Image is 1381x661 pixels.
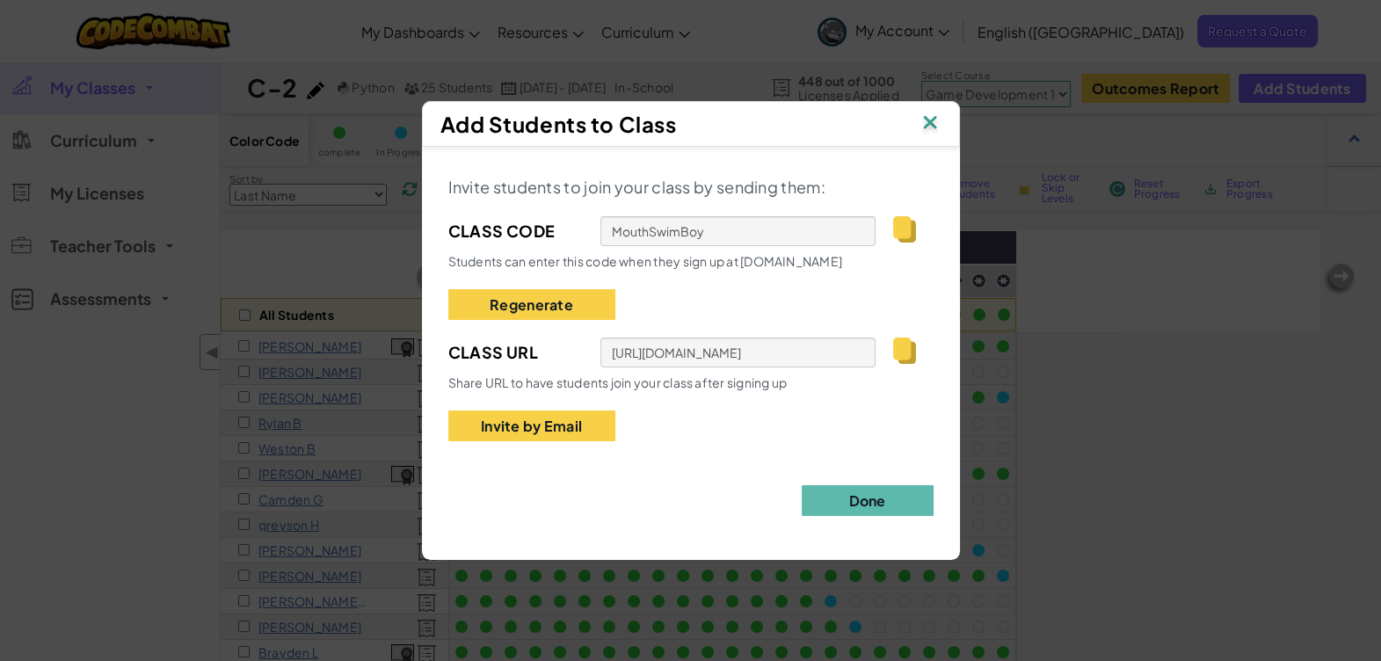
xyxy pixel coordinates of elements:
[802,485,934,516] button: Done
[448,177,825,197] span: Invite students to join your class by sending them:
[893,216,915,243] img: IconCopy.svg
[893,338,915,364] img: IconCopy.svg
[448,410,615,441] button: Invite by Email
[440,111,677,137] span: Add Students to Class
[919,111,941,137] img: IconClose.svg
[448,218,583,244] span: Class Code
[448,289,615,320] button: Regenerate
[448,253,843,269] span: Students can enter this code when they sign up at [DOMAIN_NAME]
[448,339,583,366] span: Class Url
[448,374,788,390] span: Share URL to have students join your class after signing up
